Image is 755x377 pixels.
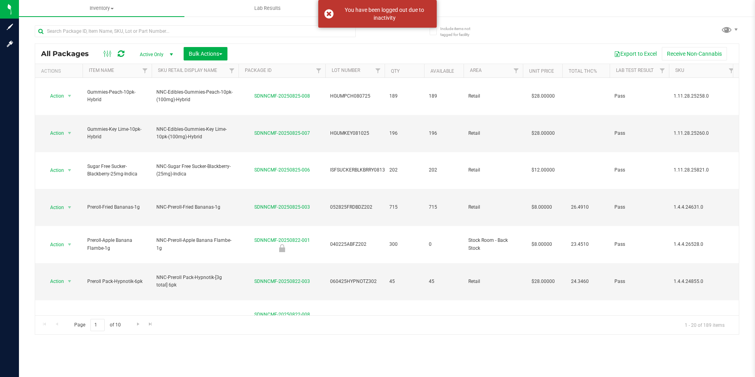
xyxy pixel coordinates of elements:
span: Action [43,202,64,213]
span: 189 [429,92,459,100]
div: You have been logged out due to inactivity [338,6,431,22]
span: Pass [614,315,664,322]
input: Search Package ID, Item Name, SKU, Lot or Part Number... [35,25,356,37]
span: Preroll-Apple Banana Flambe-1g [87,237,147,252]
span: Lab Results [244,5,291,12]
a: SDNNCMF-20250825-006 [254,167,310,173]
span: Action [43,90,64,102]
a: Area [470,68,482,73]
a: Filter [312,64,325,77]
span: 24.3460 [567,276,593,287]
span: NNC-Preroll-Fried Bananas-1g [156,204,234,211]
a: Go to the last page [145,319,156,330]
span: 25.1750 [567,313,593,324]
span: $28.00000 [528,276,559,287]
span: Buds-Pineapple Donut-Bulk [87,315,147,322]
span: Pass [614,204,664,211]
a: SDNNCMF-20250825-003 [254,204,310,210]
span: NNC-Sugar Free Sucker-Blackberry-(25mg)-Indica [156,163,234,178]
span: Include items not tagged for facility [440,26,480,38]
span: 1.11.28.25260.0 [674,130,733,137]
input: 1 [90,319,105,331]
span: 196 [429,130,459,137]
span: 26.4910 [567,202,593,213]
a: Lab Test Result [616,68,654,73]
span: 070225PDONUTZ702 [330,315,380,322]
span: Retail [468,166,518,174]
span: Bulk Actions [189,51,222,57]
div: Actions [41,68,79,74]
span: select [65,165,75,176]
span: $8.00000 [528,202,556,213]
span: Action [43,165,64,176]
a: Filter [725,64,738,77]
span: Pass [614,278,664,285]
span: 45 [389,278,419,285]
span: HGUMKEY081025 [330,130,380,137]
span: $8.00000 [528,239,556,250]
span: All Packages [41,49,97,58]
a: SDNNCMF-20250822-003 [254,279,310,284]
span: 0 [429,315,459,322]
inline-svg: Log in [6,40,14,48]
a: Lot Number [332,68,360,73]
a: SDNNCMF-20250822-001 [254,238,310,243]
span: select [65,313,75,324]
span: $12.00000 [528,164,559,176]
span: Retail [468,278,518,285]
span: 1 - 20 of 189 items [678,319,731,331]
span: $0.00000 [528,313,556,324]
a: Unit Price [529,68,554,74]
button: Receive Non-Cannabis [662,47,727,60]
a: Filter [510,64,523,77]
span: NNC-Preroll Pack-Hypnotik-[3g total] 6pk [156,274,234,289]
span: Retail [468,92,518,100]
a: Qty [391,68,400,74]
span: select [65,276,75,287]
span: Pass [614,92,664,100]
a: SDNNCMF-20250825-008 [254,93,310,99]
span: Pass [614,130,664,137]
span: select [65,202,75,213]
span: HGUMPCH080725 [330,92,380,100]
span: 300 [389,241,419,248]
span: NNC-Buds-Pineapple Donut-Bulk [156,315,234,322]
span: 715 [429,204,459,211]
span: 1.1.1.24950.0 [674,315,733,322]
span: 202 [429,166,459,174]
a: Total THC% [569,68,597,74]
a: SKU [675,68,684,73]
span: Preroll Pack-Hypnotik-6pk [87,278,147,285]
span: 16 [389,315,419,322]
a: Filter [139,64,152,77]
span: Retail [468,130,518,137]
a: Filter [656,64,669,77]
button: Bulk Actions [184,47,227,60]
span: 189 [389,92,419,100]
span: 040225ABFZ202 [330,241,380,248]
span: 715 [389,204,419,211]
span: Action [43,239,64,250]
span: NNC-Edibles-Gummies-Key Lime-10pk-(100mg)-Hybrid [156,126,234,141]
a: SKU Retail Display Name [158,68,217,73]
span: Action [43,276,64,287]
span: 202 [389,166,419,174]
span: 1.4.4.24855.0 [674,278,733,285]
span: 196 [389,130,419,137]
a: Go to the next page [132,319,144,330]
span: $28.00000 [528,128,559,139]
span: Gummies-Peach-10pk-Hybrid [87,89,147,104]
span: ISFSUCKERBLKBRRY081325 [330,166,391,174]
a: SDNNCMF-20250825-007 [254,130,310,136]
span: Action [43,313,64,324]
button: Export to Excel [609,47,662,60]
div: Newly Received [237,244,327,252]
span: 45 [429,278,459,285]
span: Displays [468,315,518,322]
span: select [65,239,75,250]
span: Sugar Free Sucker-Blackberry-25mg-Indica [87,163,147,178]
span: 1.11.28.25821.0 [674,166,733,174]
span: $28.00000 [528,90,559,102]
span: Page of 10 [68,319,127,331]
inline-svg: Sign up [6,23,14,31]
